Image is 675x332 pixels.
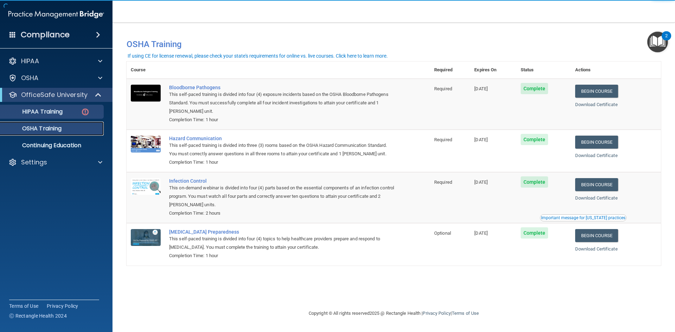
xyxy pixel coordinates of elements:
[474,137,488,142] span: [DATE]
[21,158,47,167] p: Settings
[575,102,618,107] a: Download Certificate
[127,61,165,79] th: Course
[575,229,618,242] a: Begin Course
[169,184,395,209] div: This on-demand webinar is divided into four (4) parts based on the essential components of an inf...
[169,235,395,252] div: This self-paced training is divided into four (4) topics to help healthcare providers prepare and...
[8,57,102,65] a: HIPAA
[452,311,479,316] a: Terms of Use
[474,180,488,185] span: [DATE]
[516,61,571,79] th: Status
[9,302,38,310] a: Terms of Use
[5,108,63,115] p: HIPAA Training
[8,7,104,21] img: PMB logo
[127,39,661,49] h4: OSHA Training
[21,30,70,40] h4: Compliance
[521,176,548,188] span: Complete
[21,57,39,65] p: HIPAA
[434,180,452,185] span: Required
[169,141,395,158] div: This self-paced training is divided into three (3) rooms based on the OSHA Hazard Communication S...
[521,227,548,239] span: Complete
[521,83,548,94] span: Complete
[169,116,395,124] div: Completion Time: 1 hour
[474,86,488,91] span: [DATE]
[8,74,102,82] a: OSHA
[265,302,522,325] div: Copyright © All rights reserved 2025 @ Rectangle Health | |
[575,136,618,149] a: Begin Course
[169,252,395,260] div: Completion Time: 1 hour
[540,214,626,221] button: Read this if you are a dental practitioner in the state of CA
[430,61,470,79] th: Required
[575,85,618,98] a: Begin Course
[169,229,395,235] a: [MEDICAL_DATA] Preparedness
[47,302,78,310] a: Privacy Policy
[128,53,388,58] div: If using CE for license renewal, please check your state's requirements for online vs. live cours...
[169,136,395,141] a: Hazard Communication
[5,142,101,149] p: Continuing Education
[9,312,67,319] span: Ⓒ Rectangle Health 2024
[169,209,395,217] div: Completion Time: 2 hours
[665,36,668,45] div: 2
[521,134,548,145] span: Complete
[470,61,516,79] th: Expires On
[5,125,62,132] p: OSHA Training
[8,158,102,167] a: Settings
[575,153,618,158] a: Download Certificate
[434,137,452,142] span: Required
[21,91,88,99] p: OfficeSafe University
[434,230,451,236] span: Optional
[169,158,395,167] div: Completion Time: 1 hour
[541,216,625,220] div: Important message for [US_STATE] practices
[8,91,102,99] a: OfficeSafe University
[169,85,395,90] a: Bloodborne Pathogens
[169,90,395,116] div: This self-paced training is divided into four (4) exposure incidents based on the OSHA Bloodborne...
[575,195,618,201] a: Download Certificate
[81,108,90,116] img: danger-circle.6113f641.png
[127,52,389,59] button: If using CE for license renewal, please check your state's requirements for online vs. live cours...
[423,311,450,316] a: Privacy Policy
[21,74,39,82] p: OSHA
[474,230,488,236] span: [DATE]
[434,86,452,91] span: Required
[647,32,668,52] button: Open Resource Center, 2 new notifications
[571,61,661,79] th: Actions
[169,178,395,184] a: Infection Control
[575,246,618,252] a: Download Certificate
[575,178,618,191] a: Begin Course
